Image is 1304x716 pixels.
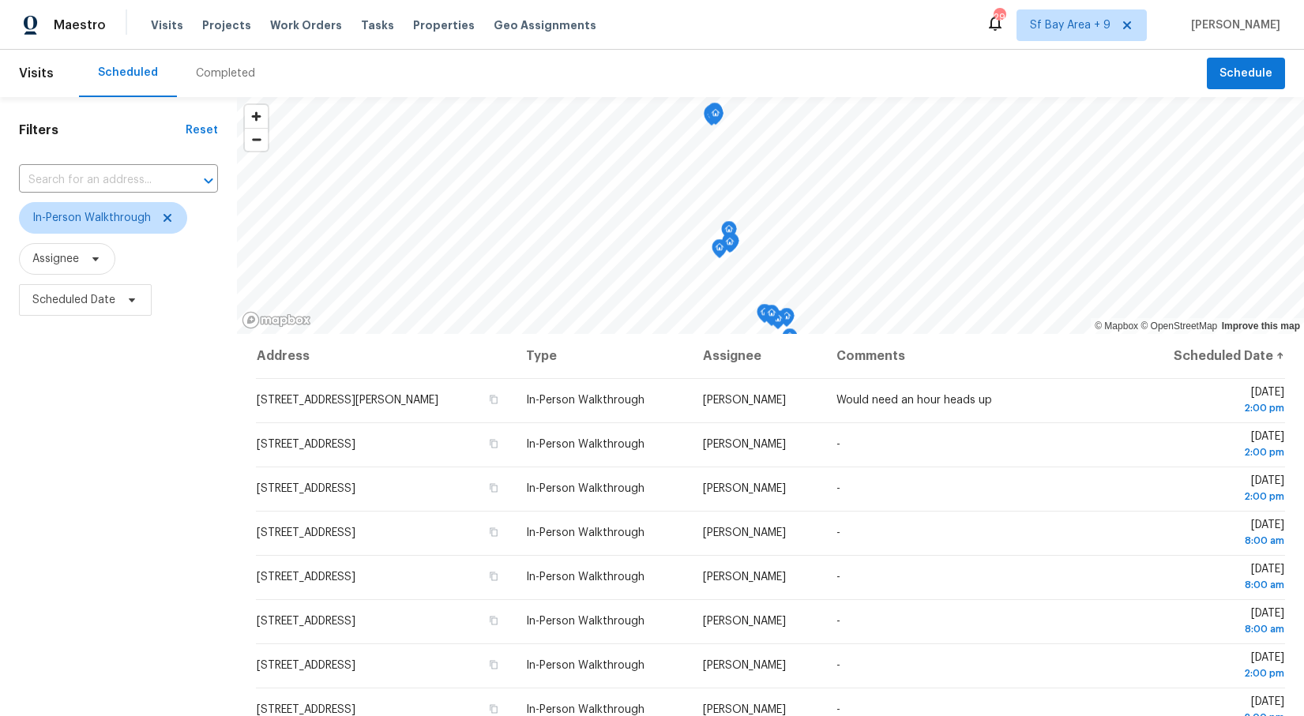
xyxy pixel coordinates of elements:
span: In-Person Walkthrough [526,483,644,494]
a: OpenStreetMap [1141,321,1217,332]
th: Assignee [690,334,824,378]
span: [DATE] [1145,387,1284,416]
span: In-Person Walkthrough [526,572,644,583]
canvas: Map [237,97,1304,334]
span: [STREET_ADDRESS][PERSON_NAME] [257,395,438,406]
div: Map marker [708,105,723,129]
span: [STREET_ADDRESS] [257,616,355,627]
span: - [836,616,840,627]
div: Map marker [704,107,720,131]
div: Map marker [757,304,772,328]
span: In-Person Walkthrough [526,439,644,450]
a: Mapbox homepage [242,311,311,329]
div: 8:00 am [1145,621,1284,637]
span: In-Person Walkthrough [526,616,644,627]
th: Scheduled Date ↑ [1133,334,1285,378]
span: - [836,527,840,538]
button: Copy Address [487,392,501,407]
button: Copy Address [487,437,501,451]
button: Copy Address [487,658,501,672]
div: Map marker [782,328,798,353]
div: Map marker [779,308,795,332]
div: 2:00 pm [1145,665,1284,681]
button: Copy Address [487,525,501,539]
span: Scheduled Date [32,292,115,308]
div: 29 [994,9,1005,25]
span: Visits [19,56,54,91]
div: Map marker [704,105,720,129]
a: Improve this map [1222,321,1300,332]
th: Address [256,334,513,378]
span: Would need an hour heads up [836,395,992,406]
span: Properties [413,17,475,33]
span: Projects [202,17,251,33]
div: Reset [186,122,218,138]
button: Open [197,170,220,192]
span: [STREET_ADDRESS] [257,439,355,450]
div: 2:00 pm [1145,489,1284,504]
span: [PERSON_NAME] [703,439,786,450]
span: Geo Assignments [494,17,596,33]
span: [PERSON_NAME] [703,395,786,406]
span: In-Person Walkthrough [526,395,644,406]
input: Search for an address... [19,168,174,193]
div: Map marker [707,103,723,127]
a: Mapbox [1095,321,1138,332]
span: Schedule [1219,64,1272,84]
span: In-Person Walkthrough [526,704,644,715]
span: Tasks [361,20,394,31]
button: Copy Address [487,481,501,495]
span: [DATE] [1145,519,1284,549]
span: [STREET_ADDRESS] [257,704,355,715]
span: [PERSON_NAME] [703,572,786,583]
div: Map marker [721,221,737,246]
span: - [836,483,840,494]
span: Work Orders [270,17,342,33]
span: - [836,439,840,450]
th: Type [513,334,690,378]
th: Comments [824,334,1133,378]
div: 8:00 am [1145,533,1284,549]
span: [PERSON_NAME] [703,527,786,538]
span: [DATE] [1145,564,1284,593]
span: Visits [151,17,183,33]
div: 2:00 pm [1145,444,1284,460]
div: Map marker [722,234,738,258]
span: [STREET_ADDRESS] [257,527,355,538]
div: Map marker [764,305,780,329]
span: [PERSON_NAME] [703,660,786,671]
button: Copy Address [487,569,501,583]
div: Completed [196,66,255,81]
span: [PERSON_NAME] [1185,17,1280,33]
span: In-Person Walkthrough [526,660,644,671]
span: Sf Bay Area + 9 [1030,17,1110,33]
button: Copy Address [487,613,501,628]
span: - [836,660,840,671]
span: [PERSON_NAME] [703,704,786,715]
h1: Filters [19,122,186,138]
span: [DATE] [1145,608,1284,637]
span: Maestro [54,17,106,33]
div: 8:00 am [1145,577,1284,593]
button: Zoom in [245,105,268,128]
span: In-Person Walkthrough [526,527,644,538]
span: - [836,572,840,583]
button: Schedule [1207,58,1285,90]
button: Copy Address [487,702,501,716]
span: In-Person Walkthrough [32,210,151,226]
span: [DATE] [1145,431,1284,460]
span: Assignee [32,251,79,267]
span: [STREET_ADDRESS] [257,572,355,583]
span: [DATE] [1145,652,1284,681]
span: Zoom out [245,129,268,151]
div: Scheduled [98,65,158,81]
span: - [836,704,840,715]
span: [PERSON_NAME] [703,483,786,494]
div: Map marker [712,239,727,264]
div: 2:00 pm [1145,400,1284,416]
span: [STREET_ADDRESS] [257,483,355,494]
span: [STREET_ADDRESS] [257,660,355,671]
span: [DATE] [1145,475,1284,504]
button: Zoom out [245,128,268,151]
